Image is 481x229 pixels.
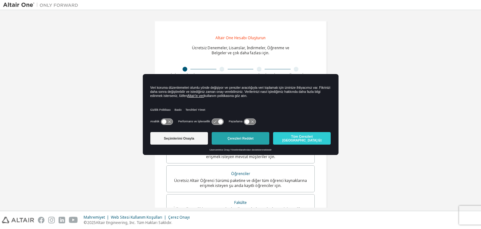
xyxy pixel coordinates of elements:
[2,217,34,223] img: altair_logo.svg
[192,45,289,51] font: Ücretsiz Denemeler, Lisanslar, İndirmeler, Öğrenme ve
[174,178,307,188] font: Ücretsiz Altair Öğrenci Sürümü paketine ve diğer tüm öğrenci kaynaklarına erişmek isteyen şu anda...
[242,73,276,78] font: Hesap Bilgileri
[234,200,247,205] font: Fakülte
[3,2,81,8] img: Altair Bir
[84,215,105,220] font: Mahremiyet
[212,50,269,56] font: Belgeler ve çok daha fazlası için.
[38,217,44,223] img: facebook.svg
[87,220,96,225] font: 2025
[173,206,308,217] font: Öğrencilere eğitim veren ve akademik amaçlarla yazılımlara erişim sağlayan akademik kurumların öğ...
[212,73,232,83] font: E-postayı Doğrula
[84,220,87,225] font: ©
[215,35,266,40] font: Altair One Hesabı Oluşturun
[168,215,190,220] font: Çerez Onayı
[96,220,172,225] font: Altair Engineering, Inc. Tüm Hakları Saklıdır.
[69,217,78,223] img: youtube.svg
[285,73,307,83] font: Güvenlik Kurulumu
[111,215,162,220] font: Web Sitesi Kullanım Koşulları
[231,171,250,176] font: Öğrenciler
[168,73,202,78] font: Kişisel Bilgiler
[59,217,65,223] img: linkedin.svg
[48,217,55,223] img: instagram.svg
